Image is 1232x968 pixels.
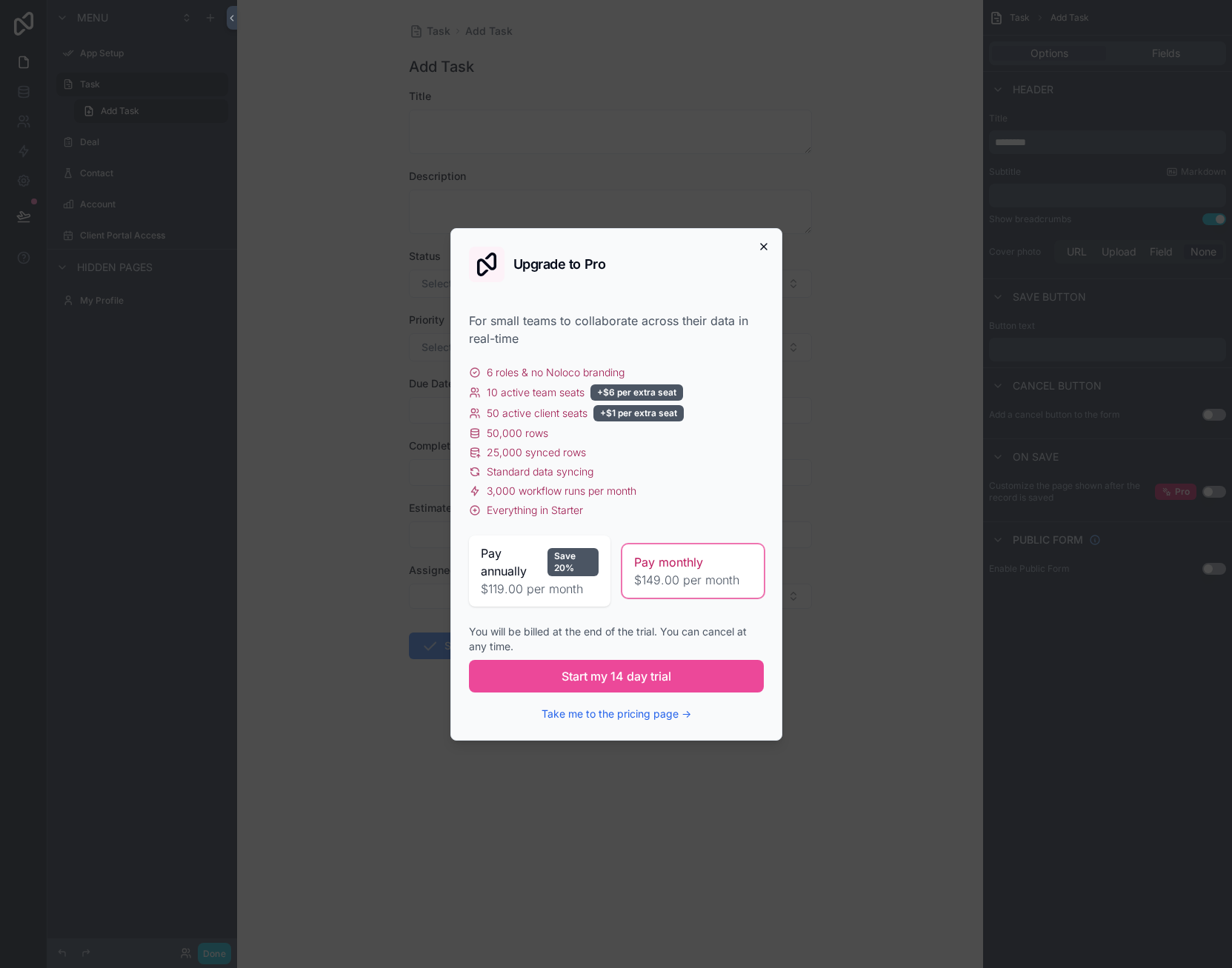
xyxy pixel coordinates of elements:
span: $149.00 per month [634,571,752,589]
h2: Upgrade to Pro [513,258,606,271]
span: Pay annually [481,544,542,580]
span: 6 roles & no Noloco branding [487,365,625,380]
span: Standard data syncing [487,464,593,479]
div: Save 20% [547,548,599,576]
div: +$1 per extra seat [593,405,684,421]
span: Pay monthly [634,553,703,571]
span: 3,000 workflow runs per month [487,484,636,498]
span: Start my 14 day trial [562,667,671,685]
span: 25,000 synced rows [487,445,586,460]
span: 50,000 rows [487,426,548,441]
button: Take me to the pricing page → [542,707,691,721]
span: 50 active client seats [487,406,587,421]
button: Start my 14 day trial [469,660,764,692]
div: For small teams to collaborate across their data in real-time [469,312,764,347]
span: 10 active team seats [487,385,585,400]
div: You will be billed at the end of the trial. You can cancel at any time. [469,624,764,654]
span: Everything in Starter [487,503,583,518]
span: $119.00 per month [481,580,599,598]
div: +$6 per extra seat [590,384,683,401]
